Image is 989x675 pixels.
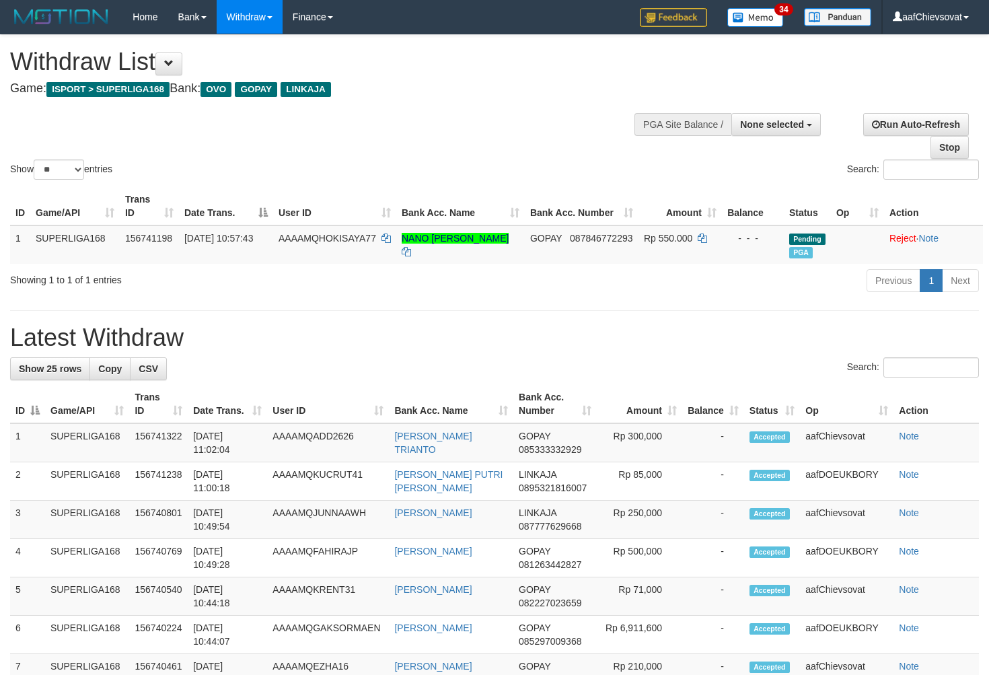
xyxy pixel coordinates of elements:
span: Accepted [749,662,790,673]
h1: Withdraw List [10,48,646,75]
input: Search: [883,357,979,378]
span: OVO [200,82,231,97]
th: Date Trans.: activate to sort column ascending [188,385,267,423]
a: Note [899,546,919,557]
td: aafDOEUKBORY [800,462,893,501]
th: Amount: activate to sort column ascending [597,385,682,423]
td: AAAAMQFAHIRAJP [267,539,389,577]
input: Search: [883,159,979,180]
th: Balance [722,187,784,225]
div: - - - [727,232,778,245]
span: Accepted [749,585,790,596]
span: Show 25 rows [19,363,81,374]
a: NANO [PERSON_NAME] [402,233,509,244]
th: Action [884,187,983,225]
td: SUPERLIGA168 [45,423,129,462]
a: [PERSON_NAME] [394,546,472,557]
span: Copy 085297009368 to clipboard [519,636,581,647]
td: AAAAMQGAKSORMAEN [267,616,389,654]
a: Show 25 rows [10,357,90,380]
span: ISPORT > SUPERLIGA168 [46,82,170,97]
a: Reject [889,233,916,244]
label: Search: [847,159,979,180]
td: 156740769 [129,539,188,577]
td: 156740801 [129,501,188,539]
a: [PERSON_NAME] [394,661,472,672]
a: Note [899,661,919,672]
a: [PERSON_NAME] PUTRI [PERSON_NAME] [394,469,503,493]
a: Note [899,469,919,480]
span: 156741198 [125,233,172,244]
span: GOPAY [519,623,550,633]
span: AAAAMQHOKISAYA77 [279,233,376,244]
span: Accepted [749,546,790,558]
td: · [884,225,983,264]
td: [DATE] 10:44:07 [188,616,267,654]
td: - [682,501,744,539]
td: - [682,539,744,577]
td: aafChievsovat [800,577,893,616]
th: Balance: activate to sort column ascending [682,385,744,423]
span: Marked by aafsoumeymey [789,247,813,258]
a: Note [899,431,919,441]
a: Previous [867,269,920,292]
td: 156741322 [129,423,188,462]
span: Copy 087777629668 to clipboard [519,521,581,532]
td: Rp 500,000 [597,539,682,577]
img: Feedback.jpg [640,8,707,27]
div: PGA Site Balance / [634,113,731,136]
td: AAAAMQKRENT31 [267,577,389,616]
th: Game/API: activate to sort column ascending [30,187,120,225]
td: AAAAMQADD2626 [267,423,389,462]
td: 156740540 [129,577,188,616]
td: 3 [10,501,45,539]
div: Showing 1 to 1 of 1 entries [10,268,402,287]
img: panduan.png [804,8,871,26]
td: AAAAMQKUCRUT41 [267,462,389,501]
th: Status: activate to sort column ascending [744,385,800,423]
a: Next [942,269,979,292]
td: - [682,462,744,501]
td: [DATE] 11:02:04 [188,423,267,462]
td: [DATE] 10:49:28 [188,539,267,577]
td: 4 [10,539,45,577]
span: GOPAY [519,546,550,557]
th: Amount: activate to sort column ascending [638,187,722,225]
th: Trans ID: activate to sort column ascending [129,385,188,423]
td: [DATE] 10:49:54 [188,501,267,539]
td: aafChievsovat [800,423,893,462]
th: Op: activate to sort column ascending [831,187,884,225]
span: LINKAJA [519,507,556,518]
td: 6 [10,616,45,654]
h1: Latest Withdraw [10,324,979,351]
span: Copy 087846772293 to clipboard [570,233,632,244]
a: [PERSON_NAME] [394,623,472,633]
span: Copy 085333332929 to clipboard [519,444,581,455]
td: SUPERLIGA168 [45,616,129,654]
td: aafDOEUKBORY [800,539,893,577]
span: Accepted [749,470,790,481]
th: Bank Acc. Name: activate to sort column ascending [389,385,513,423]
th: Bank Acc. Number: activate to sort column ascending [525,187,638,225]
th: User ID: activate to sort column ascending [267,385,389,423]
th: Op: activate to sort column ascending [800,385,893,423]
label: Show entries [10,159,112,180]
span: Pending [789,234,826,245]
td: - [682,577,744,616]
a: CSV [130,357,167,380]
th: ID: activate to sort column descending [10,385,45,423]
td: SUPERLIGA168 [30,225,120,264]
td: 2 [10,462,45,501]
th: Bank Acc. Number: activate to sort column ascending [513,385,597,423]
td: Rp 6,911,600 [597,616,682,654]
td: 1 [10,225,30,264]
td: - [682,616,744,654]
a: Note [918,233,939,244]
td: aafChievsovat [800,501,893,539]
th: ID [10,187,30,225]
button: None selected [731,113,821,136]
label: Search: [847,357,979,378]
a: 1 [920,269,943,292]
td: SUPERLIGA168 [45,462,129,501]
td: 156740224 [129,616,188,654]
